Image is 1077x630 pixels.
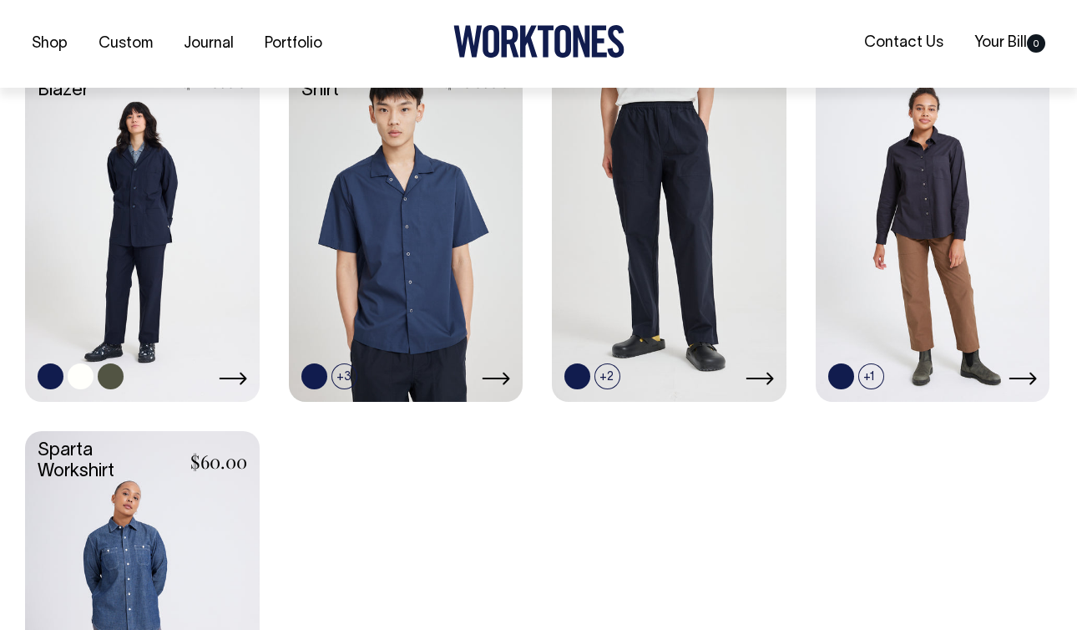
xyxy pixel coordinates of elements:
[594,363,620,389] span: +2
[177,30,240,58] a: Journal
[331,363,357,389] span: +3
[858,363,884,389] span: +1
[857,29,950,57] a: Contact Us
[92,30,159,58] a: Custom
[258,30,329,58] a: Portfolio
[25,30,74,58] a: Shop
[968,29,1052,57] a: Your Bill0
[1027,34,1045,53] span: 0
